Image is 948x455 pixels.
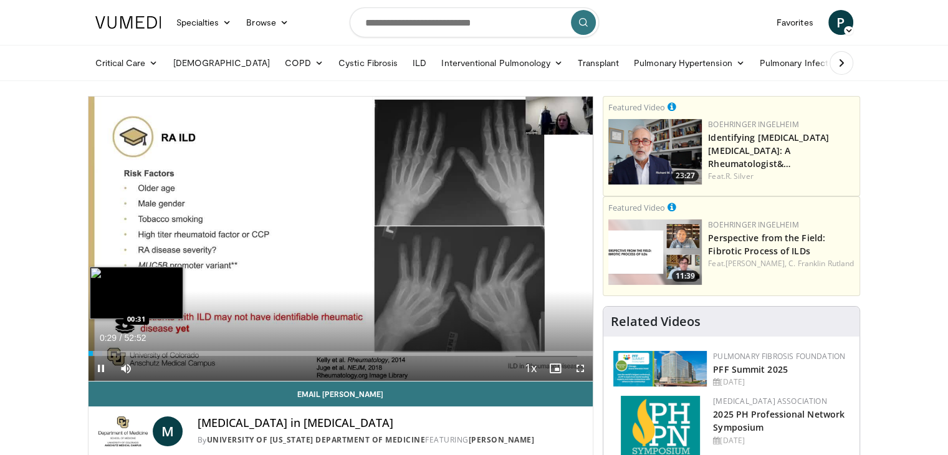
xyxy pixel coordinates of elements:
[90,267,183,319] img: image.jpeg
[608,119,702,184] a: 23:27
[89,351,593,356] div: Progress Bar
[543,356,568,381] button: Enable picture-in-picture mode
[89,97,593,381] video-js: Video Player
[713,408,845,433] a: 2025 PH Professional Network Symposium
[713,351,845,362] a: Pulmonary Fibrosis Foundation
[752,50,860,75] a: Pulmonary Infection
[277,50,331,75] a: COPD
[608,202,665,213] small: Featured Video
[713,396,826,406] a: [MEDICAL_DATA] Association
[788,258,854,269] a: C. Franklin Rutland
[100,333,117,343] span: 0:29
[88,50,166,75] a: Critical Care
[725,171,754,181] a: R. Silver
[198,416,583,430] h4: [MEDICAL_DATA] in [MEDICAL_DATA]
[611,314,701,329] h4: Related Videos
[608,219,702,285] img: 0d260a3c-dea8-4d46-9ffd-2859801fb613.png.150x105_q85_crop-smart_upscale.png
[708,258,855,269] div: Feat.
[350,7,599,37] input: Search topics, interventions
[713,435,850,446] div: [DATE]
[568,356,593,381] button: Fullscreen
[828,10,853,35] a: P
[166,50,277,75] a: [DEMOGRAPHIC_DATA]
[708,171,855,182] div: Feat.
[518,356,543,381] button: Playback Rate
[405,50,434,75] a: ILD
[570,50,626,75] a: Transplant
[725,258,787,269] a: [PERSON_NAME],
[608,102,665,113] small: Featured Video
[239,10,296,35] a: Browse
[769,10,821,35] a: Favorites
[120,333,122,343] span: /
[331,50,405,75] a: Cystic Fibrosis
[153,416,183,446] a: M
[708,219,798,230] a: Boehringer Ingelheim
[124,333,146,343] span: 52:52
[89,381,593,406] a: Email [PERSON_NAME]
[708,132,829,170] a: Identifying [MEDICAL_DATA] [MEDICAL_DATA]: A Rheumatologist&…
[672,170,699,181] span: 23:27
[198,434,583,446] div: By FEATURING
[713,376,850,388] div: [DATE]
[113,356,138,381] button: Mute
[608,119,702,184] img: dcc7dc38-d620-4042-88f3-56bf6082e623.png.150x105_q85_crop-smart_upscale.png
[469,434,535,445] a: [PERSON_NAME]
[608,219,702,285] a: 11:39
[169,10,239,35] a: Specialties
[98,416,148,446] img: University of Colorado Department of Medicine
[434,50,570,75] a: Interventional Pulmonology
[89,356,113,381] button: Pause
[708,232,825,257] a: Perspective from the Field: Fibrotic Process of ILDs
[672,271,699,282] span: 11:39
[613,351,707,386] img: 84d5d865-2f25-481a-859d-520685329e32.png.150x105_q85_autocrop_double_scale_upscale_version-0.2.png
[713,363,788,375] a: PFF Summit 2025
[207,434,426,445] a: University of [US_STATE] Department of Medicine
[626,50,752,75] a: Pulmonary Hypertension
[95,16,161,29] img: VuMedi Logo
[708,119,798,130] a: Boehringer Ingelheim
